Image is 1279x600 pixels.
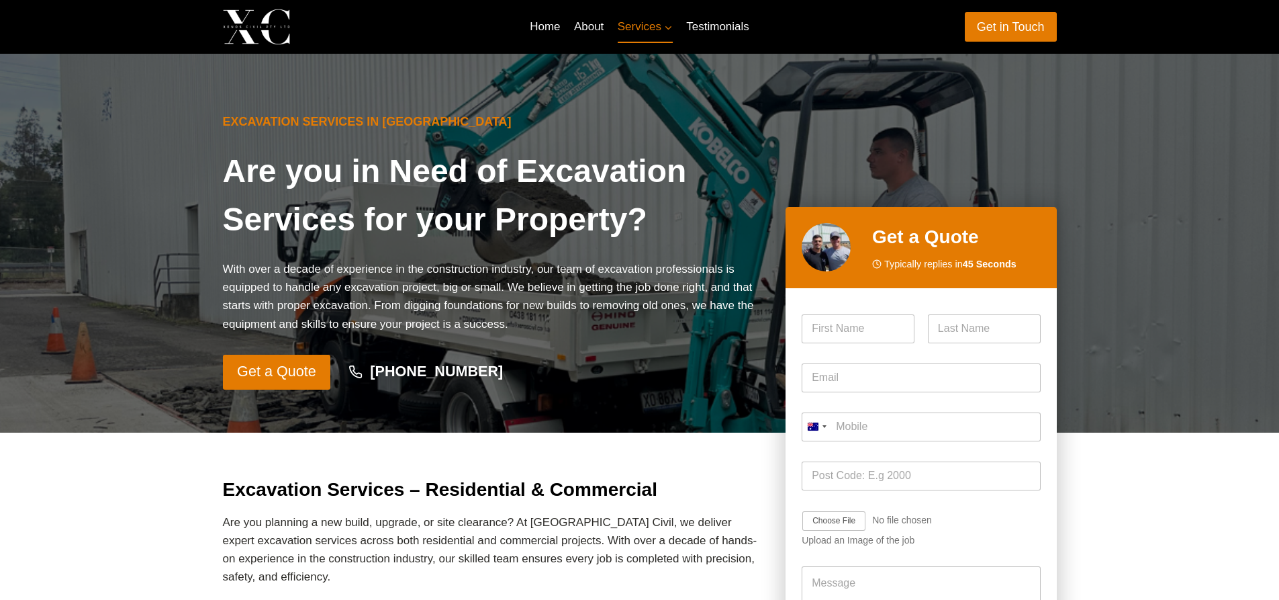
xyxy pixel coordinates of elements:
div: Upload an Image of the job [802,535,1040,546]
strong: [PHONE_NUMBER] [370,363,503,380]
a: Get in Touch [965,12,1057,41]
p: Xenos Civil [301,16,395,37]
h2: Get a Quote [872,223,1041,251]
input: Email [802,363,1040,392]
input: First Name [802,314,914,343]
a: Services [611,11,680,43]
a: About [567,11,611,43]
h1: Are you in Need of Excavation Services for your Property? [223,147,765,244]
input: Last Name [928,314,1041,343]
a: Testimonials [679,11,756,43]
h2: Excavation Services – Residential & Commercial [223,476,765,504]
p: With over a decade of experience in the construction industry, our team of excavation professiona... [223,260,765,333]
a: Xenos Civil [223,9,395,44]
input: Post Code: E.g 2000 [802,462,1040,490]
nav: Primary Navigation [523,11,756,43]
span: Services [618,17,673,36]
a: Get a Quote [223,355,331,390]
p: Are you planning a new build, upgrade, or site clearance? At [GEOGRAPHIC_DATA] Civil, we deliver ... [223,513,765,587]
a: Home [523,11,567,43]
button: Selected country [802,413,831,441]
span: Typically replies in [884,257,1016,272]
strong: 45 Seconds [963,259,1016,269]
span: Get a Quote [237,360,316,384]
a: [PHONE_NUMBER] [336,357,516,388]
img: Xenos Civil [223,9,290,44]
input: Mobile [802,413,1040,441]
h6: Excavation Services in [GEOGRAPHIC_DATA] [223,113,765,131]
